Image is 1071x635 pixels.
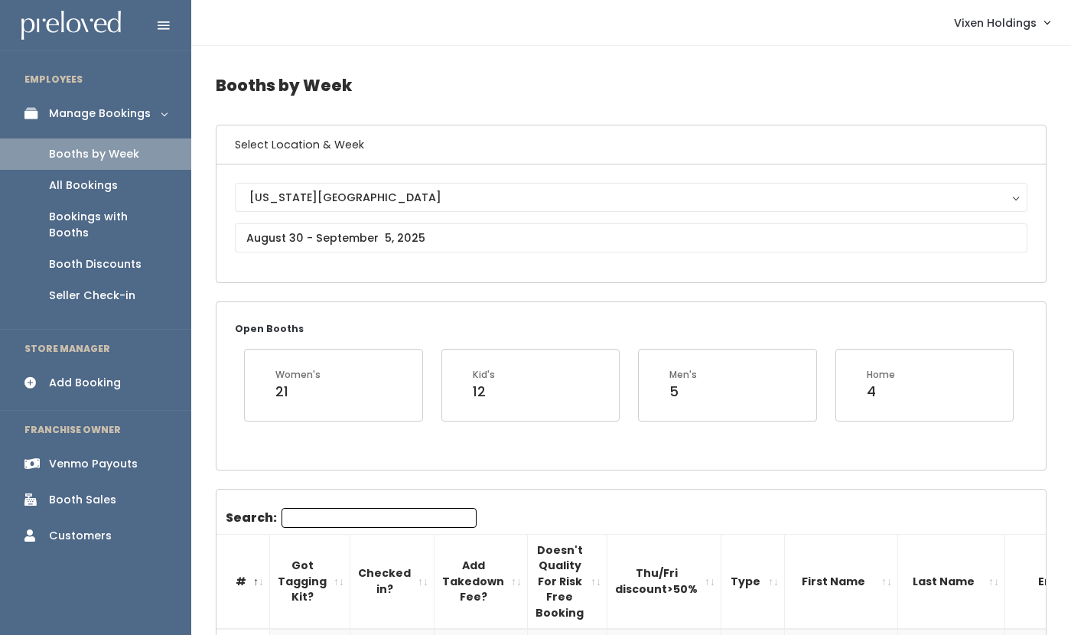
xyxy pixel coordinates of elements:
[49,177,118,194] div: All Bookings
[49,528,112,544] div: Customers
[49,209,167,241] div: Bookings with Booths
[49,106,151,122] div: Manage Bookings
[216,125,1046,164] h6: Select Location & Week
[435,534,528,629] th: Add Takedown Fee?: activate to sort column ascending
[282,508,477,528] input: Search:
[275,382,321,402] div: 21
[216,64,1047,106] h4: Booths by Week
[528,534,607,629] th: Doesn't Quality For Risk Free Booking : activate to sort column ascending
[867,368,895,382] div: Home
[669,382,697,402] div: 5
[607,534,721,629] th: Thu/Fri discount&gt;50%: activate to sort column ascending
[669,368,697,382] div: Men's
[49,375,121,391] div: Add Booking
[49,146,139,162] div: Booths by Week
[721,534,785,629] th: Type: activate to sort column ascending
[49,288,135,304] div: Seller Check-in
[898,534,1005,629] th: Last Name: activate to sort column ascending
[785,534,898,629] th: First Name: activate to sort column ascending
[49,492,116,508] div: Booth Sales
[235,183,1027,212] button: [US_STATE][GEOGRAPHIC_DATA]
[235,322,304,335] small: Open Booths
[249,189,1013,206] div: [US_STATE][GEOGRAPHIC_DATA]
[235,223,1027,252] input: August 30 - September 5, 2025
[939,6,1065,39] a: Vixen Holdings
[867,382,895,402] div: 4
[216,534,270,629] th: #: activate to sort column descending
[270,534,350,629] th: Got Tagging Kit?: activate to sort column ascending
[473,368,495,382] div: Kid's
[954,15,1037,31] span: Vixen Holdings
[473,382,495,402] div: 12
[226,508,477,528] label: Search:
[275,368,321,382] div: Women's
[350,534,435,629] th: Checked in?: activate to sort column ascending
[49,456,138,472] div: Venmo Payouts
[21,11,121,41] img: preloved logo
[49,256,142,272] div: Booth Discounts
